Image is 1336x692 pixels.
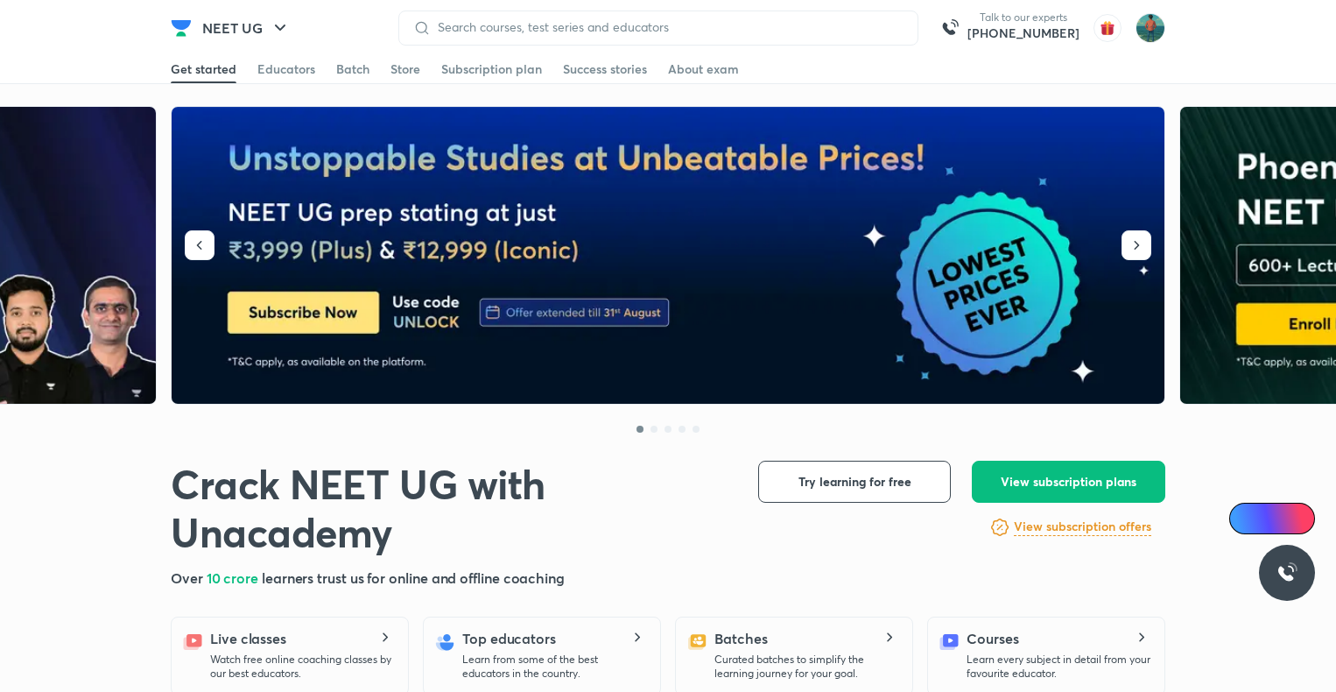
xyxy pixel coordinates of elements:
[462,628,556,649] h5: Top educators
[171,18,192,39] img: Company Logo
[563,60,647,78] div: Success stories
[257,55,315,83] a: Educators
[758,461,951,503] button: Try learning for free
[462,653,646,681] p: Learn from some of the best educators in the country.
[1276,562,1297,583] img: ttu
[171,60,236,78] div: Get started
[967,653,1150,681] p: Learn every subject in detail from your favourite educator.
[390,55,420,83] a: Store
[171,55,236,83] a: Get started
[1093,14,1122,42] img: avatar
[262,568,565,587] span: learners trust us for online and offline coaching
[668,55,739,83] a: About exam
[1229,503,1315,534] a: Ai Doubts
[1014,517,1151,538] a: View subscription offers
[1240,512,1254,526] img: Icon
[210,653,394,681] p: Watch free online coaching classes by our best educators.
[336,60,369,78] div: Batch
[967,11,1079,25] p: Talk to our experts
[192,11,301,46] button: NEET UG
[336,55,369,83] a: Batch
[714,628,767,649] h5: Batches
[1258,512,1304,526] span: Ai Doubts
[171,461,730,557] h1: Crack NEET UG with Unacademy
[972,461,1165,503] button: View subscription plans
[1001,473,1136,491] span: View subscription plans
[714,653,898,681] p: Curated batches to simplify the learning journey for your goal.
[441,55,542,83] a: Subscription plan
[431,20,904,34] input: Search courses, test series and educators
[207,568,262,587] span: 10 crore
[257,60,315,78] div: Educators
[668,60,739,78] div: About exam
[967,25,1079,42] a: [PHONE_NUMBER]
[563,55,647,83] a: Success stories
[390,60,420,78] div: Store
[1014,518,1151,536] h6: View subscription offers
[798,473,911,491] span: Try learning for free
[441,60,542,78] div: Subscription plan
[967,628,1018,649] h5: Courses
[171,568,207,587] span: Over
[1136,13,1165,43] img: Abhay
[932,11,967,46] img: call-us
[210,628,286,649] h5: Live classes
